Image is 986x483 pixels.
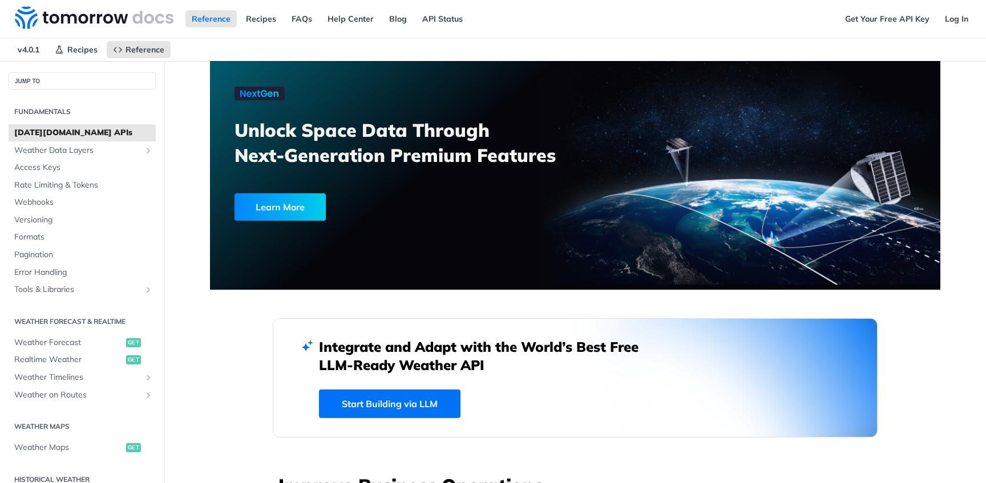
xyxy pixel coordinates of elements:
span: [DATE][DOMAIN_NAME] APIs [14,127,153,139]
span: Error Handling [14,267,153,278]
a: Recipes [240,10,282,27]
span: get [126,355,141,364]
span: get [126,338,141,347]
a: FAQs [285,10,318,27]
span: Realtime Weather [14,354,123,366]
a: API Status [416,10,469,27]
a: Weather Forecastget [9,334,156,351]
span: Webhooks [14,197,153,208]
h2: Weather Forecast & realtime [9,316,156,327]
span: Access Keys [14,162,153,173]
span: Formats [14,232,153,243]
a: Pagination [9,246,156,263]
button: JUMP TO [9,72,156,90]
a: Weather TimelinesShow subpages for Weather Timelines [9,369,156,386]
a: Get Your Free API Key [839,10,936,27]
span: Pagination [14,249,153,261]
img: NextGen [235,87,285,100]
span: Weather Forecast [14,337,123,348]
span: Tools & Libraries [14,284,141,295]
a: Access Keys [9,159,156,176]
a: Weather on RoutesShow subpages for Weather on Routes [9,387,156,404]
span: get [126,443,141,452]
h3: Unlock Space Data Through Next-Generation Premium Features [235,117,588,168]
a: Tools & LibrariesShow subpages for Tools & Libraries [9,281,156,298]
span: Weather Data Layers [14,145,141,156]
a: Rate Limiting & Tokens [9,177,156,194]
span: Rate Limiting & Tokens [14,180,153,191]
h2: Fundamentals [9,107,156,117]
a: [DATE][DOMAIN_NAME] APIs [9,124,156,141]
button: Show subpages for Weather Data Layers [144,146,153,155]
button: Show subpages for Weather on Routes [144,391,153,400]
a: Blog [383,10,413,27]
a: Formats [9,229,156,246]
span: Reference [126,44,164,55]
a: Weather Mapsget [9,439,156,456]
a: Reference [107,41,171,58]
h2: Integrate and Adapt with the World’s Best Free LLM-Ready Weather API [319,338,656,374]
button: Show subpages for Tools & Libraries [144,285,153,294]
a: Learn More [235,193,517,221]
a: Recipes [49,41,104,58]
a: Error Handling [9,264,156,281]
a: Start Building via LLM [319,389,460,418]
a: Log In [939,10,975,27]
div: Learn More [235,193,326,221]
span: Weather Timelines [14,372,141,383]
a: Weather Data LayersShow subpages for Weather Data Layers [9,142,156,159]
h2: Weather Maps [9,421,156,432]
span: Versioning [14,214,153,226]
span: Weather on Routes [14,389,141,401]
a: Help Center [321,10,380,27]
a: Webhooks [9,194,156,211]
a: Reference [185,10,237,27]
a: Realtime Weatherget [9,351,156,368]
span: v4.0.1 [11,41,46,58]
a: Versioning [9,212,156,229]
button: Show subpages for Weather Timelines [144,373,153,382]
img: Tomorrow.io Weather API Docs [15,6,173,29]
span: Recipes [67,44,98,55]
span: Weather Maps [14,442,123,453]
